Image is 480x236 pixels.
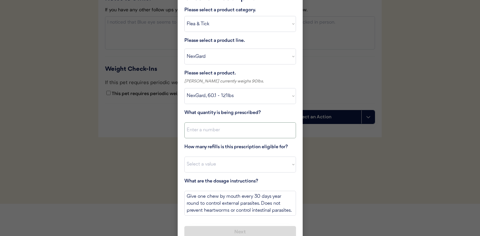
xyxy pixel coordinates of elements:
div: [PERSON_NAME] currently weighs 90lbs. [184,78,296,85]
div: Please select a product line. [184,37,251,45]
div: What are the dosage instructions? [184,177,296,186]
div: Please select a product. [184,69,296,78]
div: Please select a product category. [184,6,296,15]
input: Enter a number [184,122,296,138]
div: What quantity is being prescribed? [184,109,296,117]
div: How many refills is this prescription eligible for? [184,143,296,152]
